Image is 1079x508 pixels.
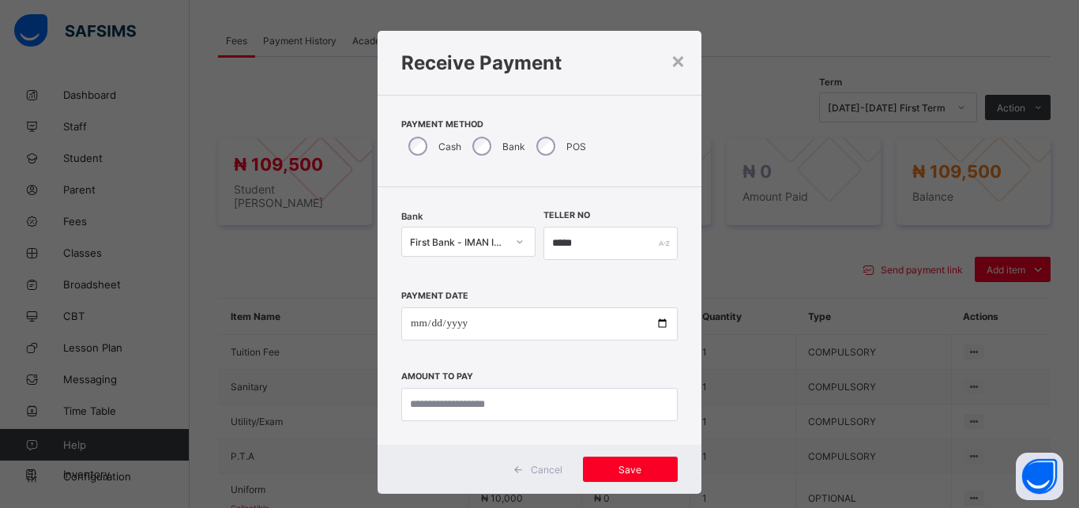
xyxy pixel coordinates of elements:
[566,141,586,152] label: POS
[531,464,562,476] span: Cancel
[543,210,590,220] label: Teller No
[502,141,525,152] label: Bank
[401,119,678,130] span: Payment Method
[401,371,473,382] label: Amount to pay
[401,291,468,301] label: Payment Date
[595,464,666,476] span: Save
[438,141,461,152] label: Cash
[401,211,423,222] span: Bank
[1016,453,1063,500] button: Open asap
[671,47,686,73] div: ×
[410,236,506,248] div: First Bank - IMAN INTERNATIONAL SCHOOL & TEACHING HOSPITAL
[401,51,678,74] h1: Receive Payment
